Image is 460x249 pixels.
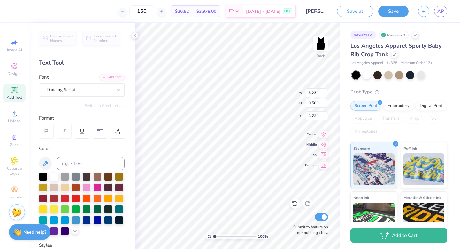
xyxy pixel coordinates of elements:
[305,153,317,157] span: Top
[305,132,317,137] span: Center
[403,203,445,235] img: Metallic & Glitter Ink
[353,194,369,201] span: Neon Ink
[129,5,154,17] input: – –
[7,47,22,52] span: Image AI
[39,145,125,152] div: Color
[258,234,268,239] span: 100 %
[337,6,373,17] button: Save as
[416,101,447,111] div: Digital Print
[350,60,383,66] span: Los Angeles Apparel
[434,6,447,17] a: AP
[405,114,423,124] div: Vinyl
[23,229,46,235] strong: Need help?
[99,74,125,81] div: Add Font
[301,5,332,18] input: Untitled Design
[57,157,125,170] input: e.g. 7428 c
[350,101,381,111] div: Screen Print
[175,8,189,15] span: $26.52
[350,31,376,39] div: # 494211A
[350,42,441,58] span: Los Angeles Apparel Sporty Baby Rib Crop Tank
[39,59,125,67] div: Text Tool
[353,203,395,235] img: Neon Ink
[7,95,22,100] span: Add Text
[378,114,403,124] div: Transfers
[94,34,116,43] span: Personalized Numbers
[350,228,447,243] button: Add to Cart
[305,142,317,147] span: Middle
[50,34,73,43] span: Personalized Names
[284,9,291,13] span: FREE
[196,8,216,15] span: $3,978.00
[353,145,370,152] span: Standard
[39,74,49,81] label: Font
[85,103,125,108] button: Switch to Greek Letters
[350,127,381,136] div: Rhinestones
[403,153,445,185] img: Puff Ink
[39,115,125,122] div: Format
[425,114,440,124] div: Foil
[8,118,21,124] span: Upload
[403,145,417,152] span: Puff Ink
[378,6,409,17] button: Save
[350,88,447,96] div: Print Type
[290,224,328,236] label: Submit to feature on our public gallery.
[39,242,125,249] div: Styles
[403,194,441,201] span: Metallic & Glitter Ink
[437,8,444,15] span: AP
[314,37,327,50] img: Back
[317,53,325,59] div: Back
[386,60,397,66] span: # 4328
[3,166,26,176] span: Clipart & logos
[350,114,376,124] div: Applique
[401,60,433,66] span: Minimum Order: 12 +
[353,153,395,185] img: Standard
[246,8,280,15] span: [DATE] - [DATE]
[7,71,21,76] span: Designs
[379,31,409,39] div: Revision 0
[7,195,22,200] span: Decorate
[305,163,317,167] span: Bottom
[383,101,414,111] div: Embroidery
[10,142,19,147] span: Greek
